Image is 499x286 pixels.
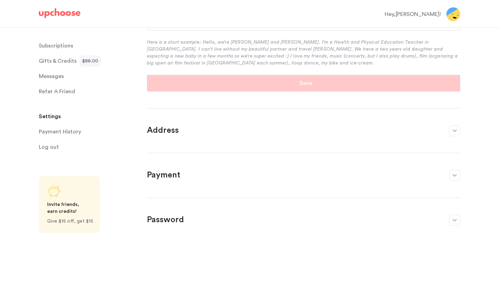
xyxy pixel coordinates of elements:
span: Settings [39,110,61,123]
a: Settings [39,110,139,123]
span: Log out [39,140,59,154]
p: Address [147,125,442,136]
a: Gifts & Credits$88.00 [39,54,139,68]
p: Payment [147,170,442,181]
button: Save [147,75,464,92]
span: Gifts & Credits [39,54,77,68]
p: Password [147,215,442,226]
span: Messages [39,69,64,83]
a: Subscriptions [39,39,139,53]
a: Log out [39,140,139,154]
a: Refer A Friend [39,85,139,98]
a: Share UpChoose [39,176,100,233]
p: Save [299,79,312,87]
span: $88.00 [82,55,98,67]
p: Payment History [39,125,81,139]
a: Payment History [39,125,139,139]
div: Hey, [PERSON_NAME] ! [385,10,441,18]
p: Refer A Friend [39,85,75,98]
a: UpChoose [39,8,80,21]
a: Messages [39,69,139,83]
img: UpChoose [39,8,80,18]
p: Subscriptions [39,39,73,53]
p: Here is a short example: Hello, we’re [PERSON_NAME] and [PERSON_NAME]. I'm a Health and Physical ... [147,39,460,67]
